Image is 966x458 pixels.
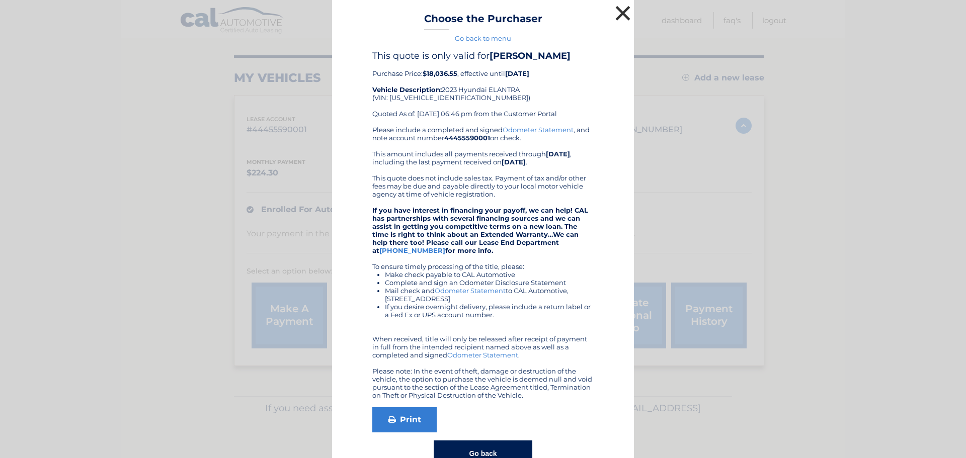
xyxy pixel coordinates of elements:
[455,34,511,42] a: Go back to menu
[385,279,594,287] li: Complete and sign an Odometer Disclosure Statement
[503,126,574,134] a: Odometer Statement
[372,50,594,126] div: Purchase Price: , effective until 2023 Hyundai ELANTRA (VIN: [US_VEHICLE_IDENTIFICATION_NUMBER]) ...
[372,85,442,94] strong: Vehicle Description:
[505,69,529,77] b: [DATE]
[385,303,594,319] li: If you desire overnight delivery, please include a return label or a Fed Ex or UPS account number.
[435,287,506,295] a: Odometer Statement
[613,3,633,23] button: ×
[385,270,594,279] li: Make check payable to CAL Automotive
[444,134,490,142] b: 44455590001
[502,158,526,166] b: [DATE]
[385,287,594,303] li: Mail check and to CAL Automotive, [STREET_ADDRESS]
[372,206,588,254] strong: If you have interest in financing your payoff, we can help! CAL has partnerships with several fin...
[372,126,594,399] div: Please include a completed and signed , and note account number on check. This amount includes al...
[447,351,518,359] a: Odometer Statement
[490,50,571,61] b: [PERSON_NAME]
[546,150,570,158] b: [DATE]
[379,246,445,254] a: [PHONE_NUMBER]
[424,13,542,30] h3: Choose the Purchaser
[423,69,457,77] b: $18,036.55
[372,407,437,432] a: Print
[372,50,594,61] h4: This quote is only valid for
